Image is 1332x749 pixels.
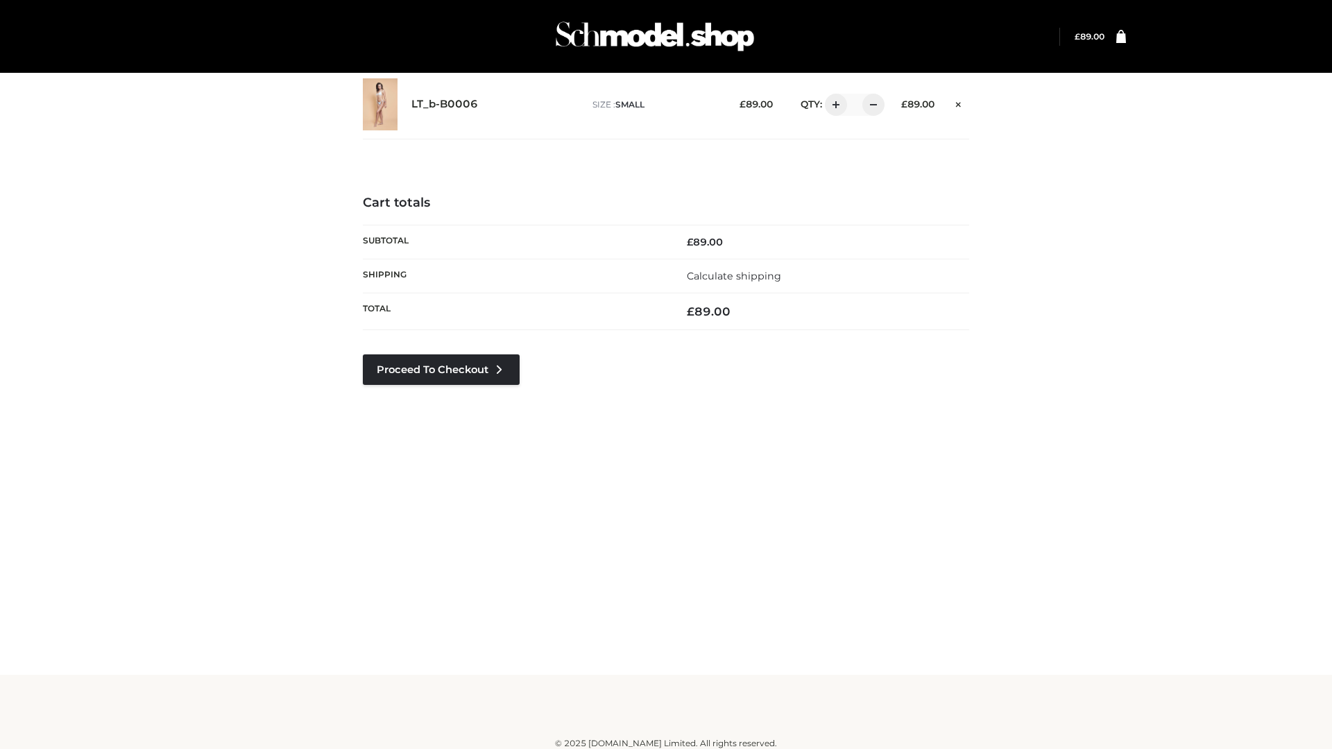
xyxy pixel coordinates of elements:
th: Total [363,293,666,330]
bdi: 89.00 [1075,31,1104,42]
span: £ [687,236,693,248]
th: Subtotal [363,225,666,259]
span: £ [901,98,907,110]
img: Schmodel Admin 964 [551,9,759,64]
a: Calculate shipping [687,270,781,282]
bdi: 89.00 [740,98,773,110]
bdi: 89.00 [687,236,723,248]
bdi: 89.00 [901,98,934,110]
span: £ [687,304,694,318]
a: Proceed to Checkout [363,354,520,385]
span: £ [1075,31,1080,42]
p: size : [592,98,718,111]
img: LT_b-B0006 - SMALL [363,78,398,130]
bdi: 89.00 [687,304,731,318]
div: QTY: [787,94,880,116]
h4: Cart totals [363,196,969,211]
span: SMALL [615,99,644,110]
th: Shipping [363,259,666,293]
a: £89.00 [1075,31,1104,42]
span: £ [740,98,746,110]
a: LT_b-B0006 [411,98,478,111]
a: Remove this item [948,94,969,112]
